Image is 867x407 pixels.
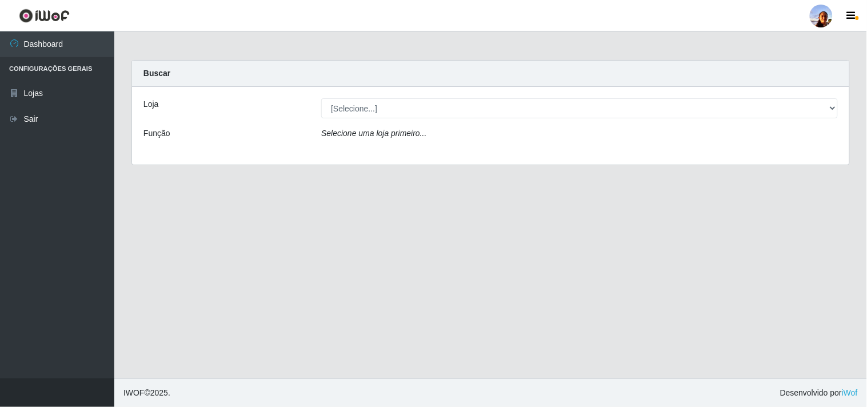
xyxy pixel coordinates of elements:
[123,388,145,397] span: IWOF
[143,98,158,110] label: Loja
[19,9,70,23] img: CoreUI Logo
[842,388,858,397] a: iWof
[321,129,426,138] i: Selecione uma loja primeiro...
[143,127,170,139] label: Função
[780,387,858,399] span: Desenvolvido por
[123,387,170,399] span: © 2025 .
[143,69,170,78] strong: Buscar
